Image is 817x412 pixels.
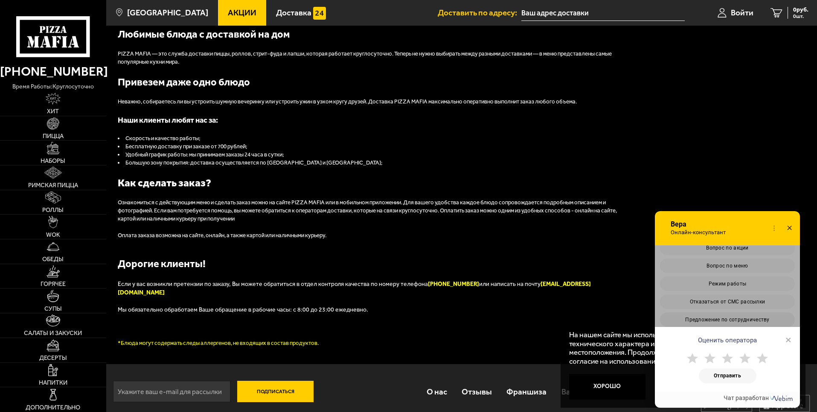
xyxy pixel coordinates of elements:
span: Мы обязательно обработаем Ваше обращение в рабочие часы: с 8:00 до 23:00 ежедневно. [118,306,368,313]
a: Франшиза [499,378,554,406]
span: [GEOGRAPHIC_DATA] [127,9,208,17]
span: Десерты [39,355,67,361]
span: Салаты и закуски [24,330,82,336]
span: Хит [47,108,59,114]
span: Войти [731,9,753,17]
span: Онлайн-консультант [670,229,731,236]
button: Хорошо [569,374,646,400]
span: × [785,333,791,346]
a: Вакансии [554,378,604,406]
button: Отправить [699,368,756,383]
span: WOK [46,232,60,238]
span: Напитки [39,380,67,386]
div: Оценить оператора [655,327,800,348]
a: О нас [419,378,454,406]
p: PIZZA MAFIA — это служба доставки пиццы, роллов, стрит-фуда и лапши, которая работает круглосуточ... [118,50,630,66]
span: Доставить по адресу: [438,9,521,17]
li: Большую зону покрытия: доставка осуществляется по [GEOGRAPHIC_DATA] и [GEOGRAPHIC_DATA]; [118,159,630,167]
span: Акции [228,9,256,17]
b: Привезем даже одно блюдо [118,76,250,88]
span: Обеды [42,256,64,262]
li: Бесплатную доставку при заказе от 700 рублей; [118,143,630,151]
li: Удобный график работы: мы принимаем заказы 24 часа в сутки; [118,151,630,159]
a: Отзывы [454,378,499,406]
input: Укажите ваш e-mail для рассылки [113,381,230,402]
span: Наборы [41,158,65,164]
span: Вера [670,221,731,228]
span: Дополнительно [26,404,80,410]
b: Как сделать заказ? [118,177,211,189]
b: Любимые блюда с доставкой на дом [118,28,290,40]
input: Ваш адрес доставки [521,5,685,21]
img: 15daf4d41897b9f0e9f617042186c801.svg [313,7,326,20]
span: Супы [44,306,62,312]
li: Скорость и качество работы; [118,135,630,143]
span: Если у вас возникли претензии по заказу, Вы можете обратиться в отдел контроля качества по номеру... [118,280,428,288]
b: [EMAIL_ADDRESS][DOMAIN_NAME] [118,280,591,296]
font: *Блюда могут содержать следы аллергенов, не входящих в состав продуктов. [118,340,319,346]
span: Роллы [42,207,64,213]
p: Ознакомиться с действующим меню и сделать заказ можно на сайте PIZZA MAFIA или в мобильном прилож... [118,199,630,223]
span: Доставка [276,9,311,17]
p: Неважно, собираетесь ли вы устроить шумную вечеринку или устроить ужин в узком кругу друзей. Дост... [118,98,630,106]
span: или написать на почту [118,280,591,296]
span: Горячее [41,281,66,287]
p: На нашем сайте мы используем cookie для сбора информации технического характера и обрабатываем IP... [569,330,792,366]
a: Чат разработан [724,394,794,401]
font: [PHONE_NUMBER] [428,280,479,288]
button: Подписаться [237,381,314,402]
span: Римская пицца [28,182,78,188]
b: Дорогие клиенты! [118,258,206,270]
span: 0 шт. [793,14,808,19]
span: Пицца [43,133,64,139]
p: Оплата заказа возможна на сайте, онлайн, а также картой или наличными курьеру. [118,232,630,240]
span: Наши клиенты любят нас за: [118,115,218,125]
span: 0 руб. [793,7,808,13]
